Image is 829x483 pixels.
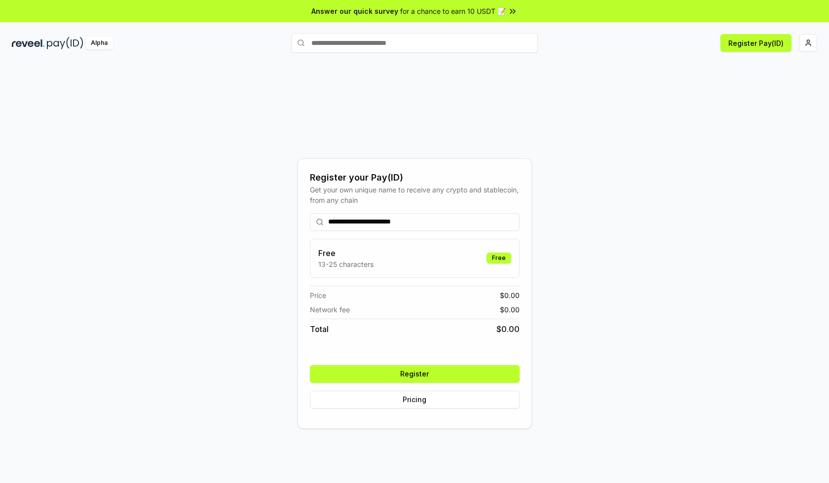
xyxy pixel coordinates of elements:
button: Register Pay(ID) [720,34,791,52]
span: $ 0.00 [496,323,520,335]
span: Total [310,323,329,335]
img: pay_id [47,37,83,49]
div: Register your Pay(ID) [310,171,520,185]
span: Answer our quick survey [311,6,398,16]
span: for a chance to earn 10 USDT 📝 [400,6,506,16]
button: Register [310,365,520,383]
span: $ 0.00 [500,290,520,300]
span: Price [310,290,326,300]
div: Get your own unique name to receive any crypto and stablecoin, from any chain [310,185,520,205]
div: Free [487,253,511,263]
span: $ 0.00 [500,304,520,315]
h3: Free [318,247,374,259]
img: reveel_dark [12,37,45,49]
button: Pricing [310,391,520,409]
p: 13-25 characters [318,259,374,269]
div: Alpha [85,37,113,49]
span: Network fee [310,304,350,315]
